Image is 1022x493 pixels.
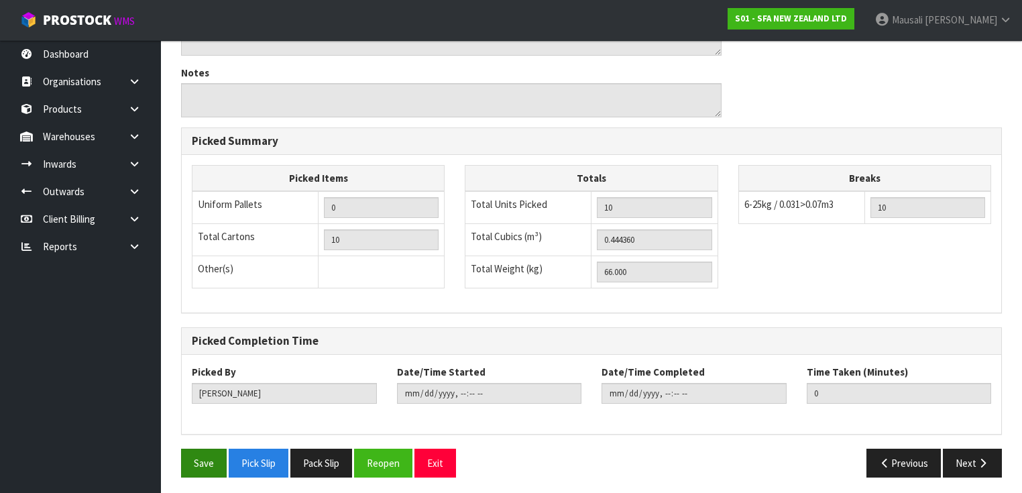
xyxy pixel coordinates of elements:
[192,383,377,404] input: Picked By
[807,383,992,404] input: Time Taken
[465,256,591,288] td: Total Weight (kg)
[465,165,718,191] th: Totals
[229,449,288,478] button: Pick Slip
[465,224,591,256] td: Total Cubics (m³)
[192,256,319,288] td: Other(s)
[192,191,319,224] td: Uniform Pallets
[943,449,1002,478] button: Next
[414,449,456,478] button: Exit
[192,165,445,191] th: Picked Items
[290,449,352,478] button: Pack Slip
[181,449,227,478] button: Save
[735,13,847,24] strong: S01 - SFA NEW ZEALAND LTD
[192,335,991,347] h3: Picked Completion Time
[925,13,997,26] span: [PERSON_NAME]
[892,13,923,26] span: Mausali
[20,11,37,28] img: cube-alt.png
[181,66,209,80] label: Notes
[807,365,908,379] label: Time Taken (Minutes)
[114,15,135,28] small: WMS
[728,8,854,30] a: S01 - SFA NEW ZEALAND LTD
[465,191,591,224] td: Total Units Picked
[324,197,439,218] input: UNIFORM P LINES
[866,449,942,478] button: Previous
[602,365,705,379] label: Date/Time Completed
[192,224,319,256] td: Total Cartons
[43,11,111,29] span: ProStock
[354,449,412,478] button: Reopen
[744,198,834,211] span: 6-25kg / 0.031>0.07m3
[192,135,991,148] h3: Picked Summary
[192,365,236,379] label: Picked By
[738,165,990,191] th: Breaks
[397,365,486,379] label: Date/Time Started
[324,229,439,250] input: OUTERS TOTAL = CTN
